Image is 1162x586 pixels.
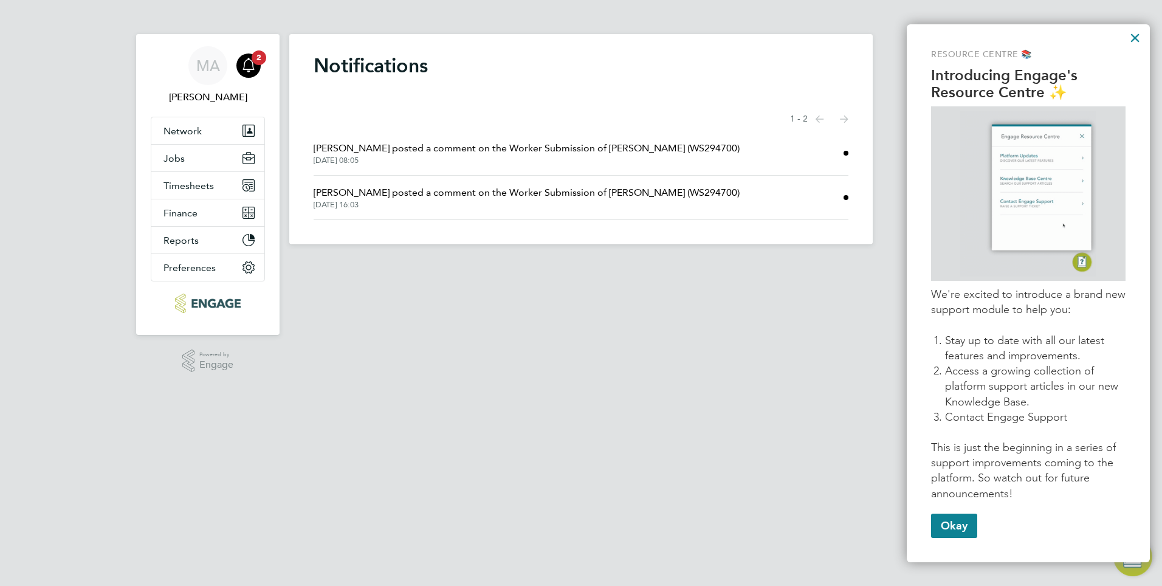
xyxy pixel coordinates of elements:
[931,514,977,538] button: Okay
[790,113,808,125] span: 1 - 2
[314,200,740,210] span: [DATE] 16:03
[931,49,1126,61] p: Resource Centre 📚
[151,46,265,105] a: Go to account details
[945,333,1126,364] li: Stay up to date with all our latest features and improvements.
[163,180,214,191] span: Timesheets
[199,360,233,370] span: Engage
[314,156,740,165] span: [DATE] 08:05
[163,235,199,246] span: Reports
[931,287,1126,317] p: We're excited to introduce a brand new support module to help you:
[931,440,1126,502] p: This is just the beginning in a series of support improvements coming to the platform. So watch o...
[945,364,1126,410] li: Access a growing collection of platform support articles in our new Knowledge Base.
[163,262,216,274] span: Preferences
[163,153,185,164] span: Jobs
[252,50,266,65] span: 2
[790,107,848,131] nav: Select page of notifications list
[314,185,740,200] span: [PERSON_NAME] posted a comment on the Worker Submission of [PERSON_NAME] (WS294700)
[199,350,233,360] span: Powered by
[314,53,848,78] h1: Notifications
[931,67,1126,84] p: Introducing Engage's
[163,125,202,137] span: Network
[136,34,280,335] nav: Main navigation
[945,410,1126,425] li: Contact Engage Support
[175,294,240,313] img: ncclondon-logo-retina.png
[314,141,740,156] span: [PERSON_NAME] posted a comment on the Worker Submission of [PERSON_NAME] (WS294700)
[1129,28,1141,47] button: Close
[151,90,265,105] span: Mahnaz Asgari Joorshari
[931,84,1126,102] p: Resource Centre ✨
[151,294,265,313] a: Go to home page
[960,111,1096,276] img: GIF of Resource Centre being opened
[196,58,220,74] span: MA
[163,207,198,219] span: Finance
